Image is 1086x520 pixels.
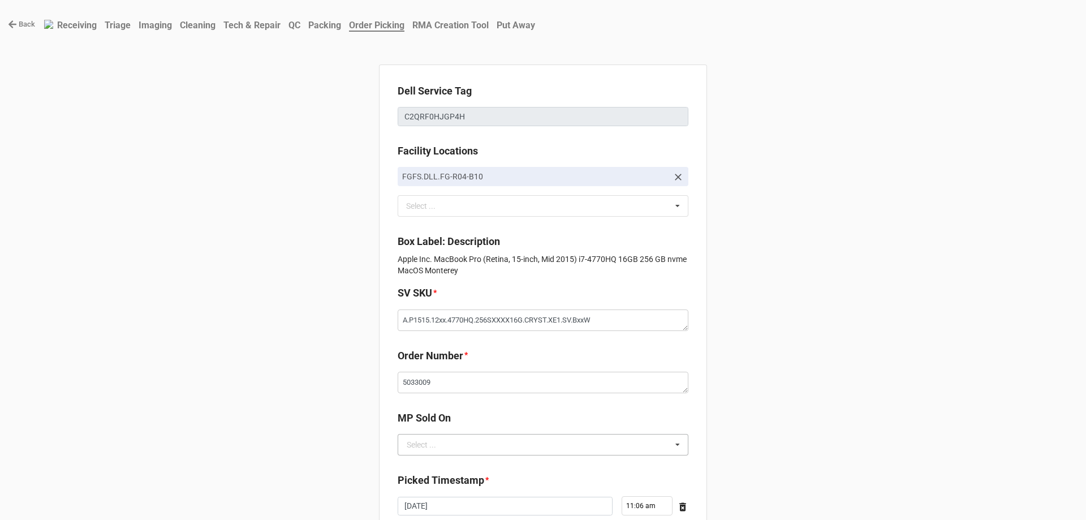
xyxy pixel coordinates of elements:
label: Facility Locations [398,143,478,159]
a: Cleaning [176,14,219,36]
b: Put Away [497,20,535,31]
a: Packing [304,14,345,36]
label: Order Number [398,348,463,364]
a: Tech & Repair [219,14,285,36]
b: Packing [308,20,341,31]
label: Picked Timestamp [398,472,484,488]
a: RMA Creation Tool [408,14,493,36]
a: Triage [101,14,135,36]
a: Imaging [135,14,176,36]
textarea: 5033009 [398,372,688,393]
label: MP Sold On [398,410,451,426]
b: Receiving [57,20,97,31]
b: RMA Creation Tool [412,20,489,31]
textarea: A.P1515.12xx.4770HQ.256SXXXX16G.CRYST.XE1.SV.BxxW [398,310,688,331]
b: Tech & Repair [223,20,281,31]
b: Order Picking [349,20,404,32]
a: Order Picking [345,14,408,36]
b: Box Label: Description [398,235,500,247]
p: FGFS.DLL.FG-R04-B10 [402,171,668,182]
p: Apple Inc. MacBook Pro (Retina, 15-inch, Mid 2015) i7-4770HQ 16GB 256 GB nvme MacOS Monterey [398,253,688,276]
label: SV SKU [398,285,432,301]
a: QC [285,14,304,36]
a: Put Away [493,14,539,36]
label: Dell Service Tag [398,83,472,99]
a: Back [8,19,35,30]
b: Imaging [139,20,172,31]
div: Select ... [407,441,436,449]
b: Cleaning [180,20,216,31]
a: Receiving [53,14,101,36]
img: RexiLogo.png [44,20,53,29]
b: QC [288,20,300,31]
input: Time [622,496,673,515]
b: Triage [105,20,131,31]
input: Date [398,497,613,516]
div: Select ... [403,199,452,212]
